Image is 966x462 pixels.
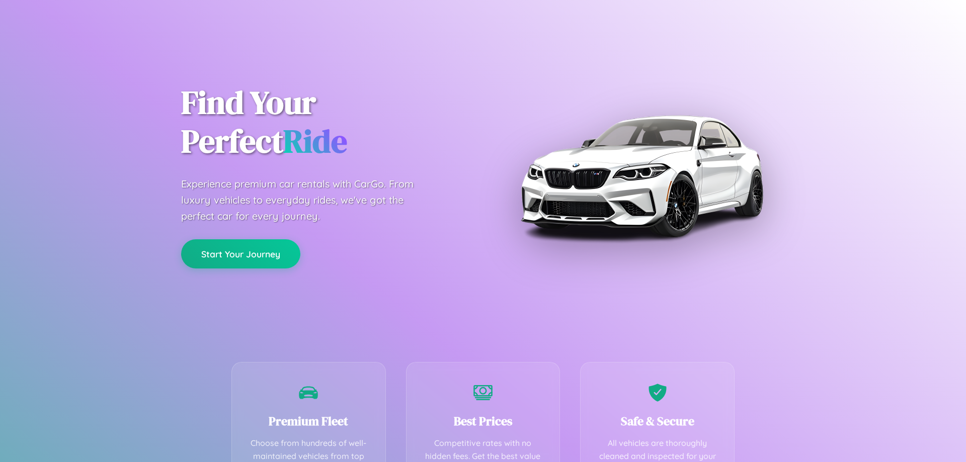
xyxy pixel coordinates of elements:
[516,50,767,302] img: Premium BMW car rental vehicle
[422,413,545,429] h3: Best Prices
[247,413,370,429] h3: Premium Fleet
[596,413,719,429] h3: Safe & Secure
[181,83,468,161] h1: Find Your Perfect
[181,239,300,268] button: Start Your Journey
[181,176,433,224] p: Experience premium car rentals with CarGo. From luxury vehicles to everyday rides, we've got the ...
[283,119,347,163] span: Ride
